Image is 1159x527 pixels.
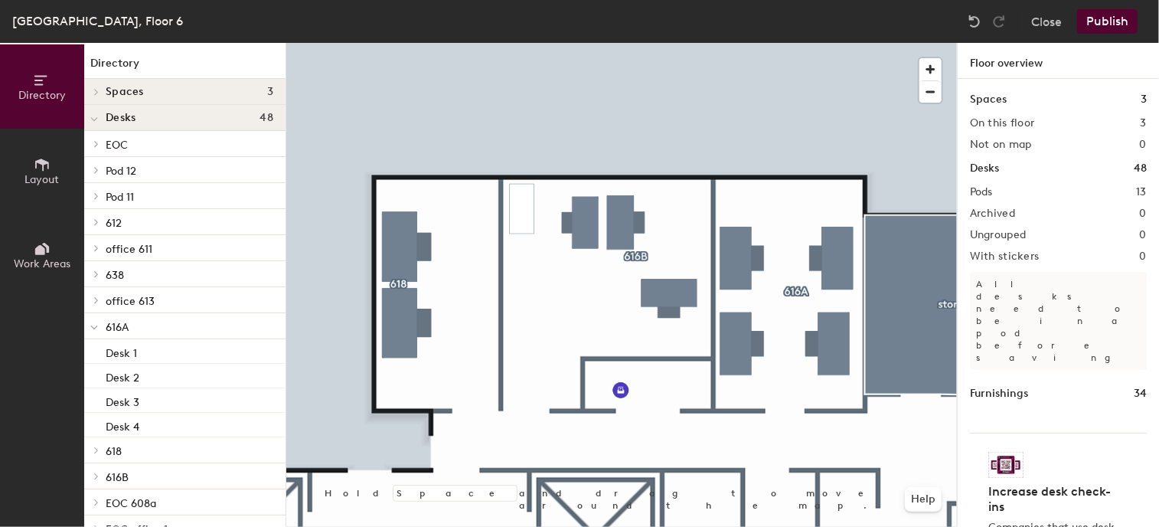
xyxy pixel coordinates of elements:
span: Layout [25,173,60,186]
span: Directory [18,89,66,102]
h1: 34 [1134,385,1147,402]
h2: Ungrouped [970,229,1027,241]
p: Desk 4 [106,416,139,434]
button: Publish [1077,9,1138,34]
h2: Not on map [970,139,1032,151]
h1: Spaces [970,91,1007,108]
img: Undo [967,14,982,29]
p: Desk 3 [106,391,139,409]
span: office 611 [106,243,152,256]
h2: Pods [970,186,993,198]
span: 3 [267,86,273,98]
p: Desk 2 [106,367,139,385]
button: Close [1031,9,1062,34]
h1: Desks [970,160,999,177]
h2: 13 [1136,186,1147,198]
h2: 0 [1140,250,1147,263]
button: Help [905,487,942,512]
img: Sticker logo [988,452,1024,478]
span: 612 [106,217,122,230]
span: 48 [260,112,273,124]
h4: Increase desk check-ins [988,484,1119,515]
span: Spaces [106,86,144,98]
span: Pod 11 [106,191,134,204]
span: 638 [106,269,124,282]
span: Desks [106,112,135,124]
h2: 0 [1140,208,1147,220]
h1: Floor overview [958,43,1159,79]
h2: With stickers [970,250,1040,263]
h1: 48 [1134,160,1147,177]
span: 616B [106,471,129,484]
h1: Furnishings [970,385,1028,402]
h2: 0 [1140,139,1147,151]
span: Pod 12 [106,165,136,178]
span: Work Areas [14,257,70,270]
h2: Archived [970,208,1015,220]
span: office 613 [106,295,155,308]
div: [GEOGRAPHIC_DATA], Floor 6 [12,11,183,31]
h2: On this floor [970,117,1035,129]
span: 616A [106,321,129,334]
img: Redo [991,14,1007,29]
h1: Directory [84,55,286,79]
p: Desk 1 [106,342,137,360]
h2: 3 [1141,117,1147,129]
h2: 0 [1140,229,1147,241]
span: EOC [106,139,128,152]
p: All desks need to be in a pod before saving [970,272,1147,370]
h1: 3 [1141,91,1147,108]
span: EOC 608a [106,497,156,510]
span: 618 [106,445,122,458]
